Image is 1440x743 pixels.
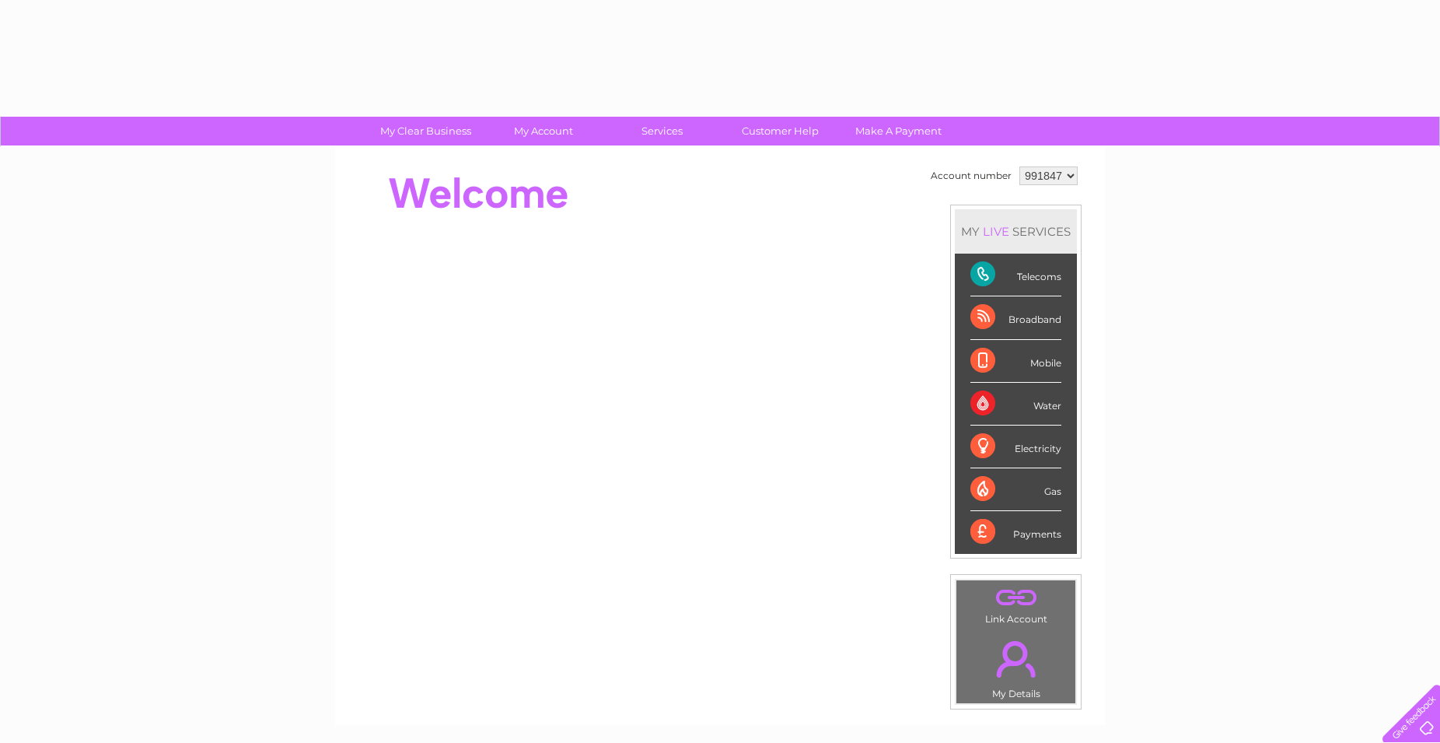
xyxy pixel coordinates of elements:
div: Electricity [970,426,1061,468]
a: My Clear Business [362,117,490,145]
div: MY SERVICES [955,209,1077,254]
a: Customer Help [716,117,844,145]
td: My Details [956,628,1076,704]
div: Telecoms [970,254,1061,296]
a: . [960,632,1071,686]
a: Services [598,117,726,145]
div: Broadband [970,296,1061,339]
a: My Account [480,117,608,145]
div: Payments [970,511,1061,553]
div: LIVE [980,224,1012,239]
td: Account number [927,163,1015,189]
div: Gas [970,468,1061,511]
div: Mobile [970,340,1061,383]
a: . [960,584,1071,612]
td: Link Account [956,580,1076,629]
div: Water [970,383,1061,426]
a: Make A Payment [834,117,963,145]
